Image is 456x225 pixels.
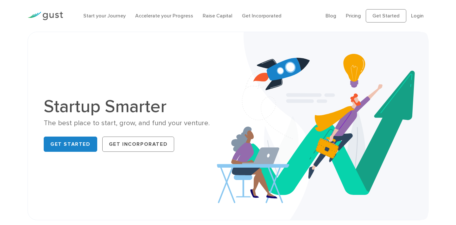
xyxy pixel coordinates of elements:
[44,137,97,152] a: Get Started
[366,9,406,22] a: Get Started
[28,12,63,20] img: Gust Logo
[135,13,193,19] a: Accelerate your Progress
[203,13,232,19] a: Raise Capital
[44,98,223,115] h1: Startup Smarter
[411,13,424,19] a: Login
[83,13,126,19] a: Start your Journey
[217,32,428,220] img: Startup Smarter Hero
[102,137,174,152] a: Get Incorporated
[326,13,336,19] a: Blog
[346,13,361,19] a: Pricing
[242,13,282,19] a: Get Incorporated
[44,119,223,128] div: The best place to start, grow, and fund your venture.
